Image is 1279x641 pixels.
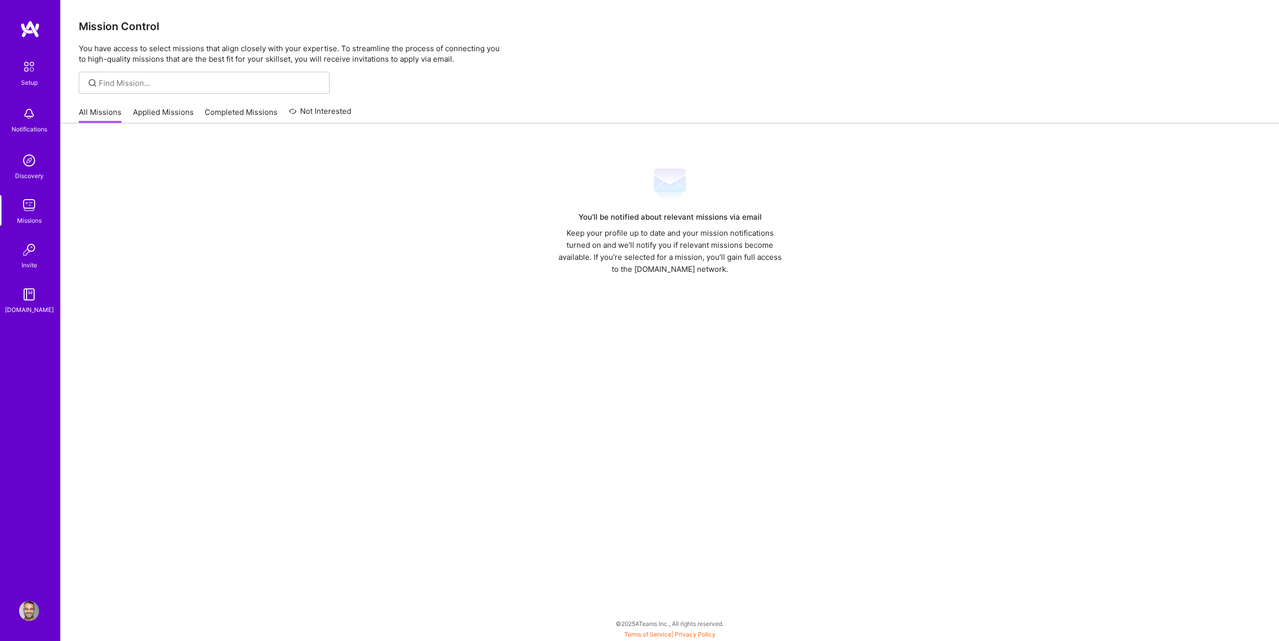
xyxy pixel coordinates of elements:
[79,107,121,123] a: All Missions
[19,56,40,77] img: setup
[19,150,39,171] img: discovery
[554,211,786,223] div: You’ll be notified about relevant missions via email
[17,215,42,226] div: Missions
[289,105,352,123] a: Not Interested
[79,43,1261,64] p: You have access to select missions that align closely with your expertise. To streamline the proc...
[79,20,1261,33] h3: Mission Control
[17,601,42,621] a: User Avatar
[554,227,786,275] div: Keep your profile up to date and your mission notifications turned on and we’ll notify you if rel...
[19,104,39,124] img: bell
[624,630,671,638] a: Terms of Service
[15,171,44,181] div: Discovery
[60,611,1279,636] div: © 2025 ATeams Inc., All rights reserved.
[22,260,37,270] div: Invite
[19,601,39,621] img: User Avatar
[20,20,40,38] img: logo
[205,107,277,123] a: Completed Missions
[19,284,39,304] img: guide book
[675,630,716,638] a: Privacy Policy
[99,78,322,88] input: Find Mission...
[133,107,194,123] a: Applied Missions
[624,630,716,638] span: |
[87,77,98,89] i: icon SearchGrey
[19,195,39,215] img: teamwork
[21,77,38,88] div: Setup
[5,304,54,315] div: [DOMAIN_NAME]
[19,240,39,260] img: Invite
[654,168,686,200] img: Mail
[12,124,47,134] div: Notifications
